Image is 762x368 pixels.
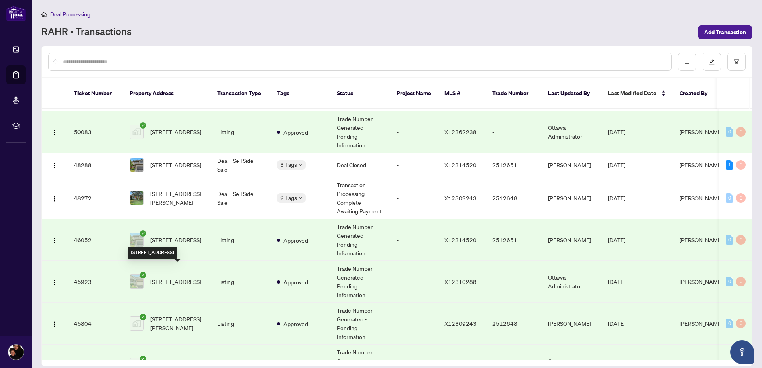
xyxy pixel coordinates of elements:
span: [PERSON_NAME] [680,320,723,327]
td: [PERSON_NAME] [542,153,601,177]
img: thumbnail-img [130,233,143,247]
div: 0 [726,319,733,328]
button: Logo [48,125,61,138]
span: [DATE] [608,278,625,285]
img: thumbnail-img [130,275,143,288]
div: 0 [736,193,746,203]
img: logo [6,6,26,21]
th: Tags [271,78,330,109]
span: [DATE] [608,161,625,168]
td: [PERSON_NAME] [542,177,601,219]
td: 2512651 [486,153,542,177]
span: edit [709,59,715,65]
div: 0 [736,319,746,328]
td: Transaction Processing Complete - Awaiting Payment [330,177,390,219]
td: Ottawa Administrator [542,111,601,153]
img: thumbnail-img [130,191,143,205]
div: 0 [726,277,733,286]
div: [STREET_ADDRESS] [128,247,177,259]
span: [STREET_ADDRESS][PERSON_NAME] [150,189,204,207]
span: Add Transaction [704,26,746,39]
span: 3 Tags [280,160,297,169]
div: 0 [736,127,746,137]
span: [PERSON_NAME] [680,128,723,135]
th: Transaction Type [211,78,271,109]
div: 0 [736,160,746,170]
span: filter [734,59,739,65]
button: Logo [48,192,61,204]
td: Trade Number Generated - Pending Information [330,111,390,153]
span: download [684,59,690,65]
td: - [486,111,542,153]
button: Add Transaction [698,25,752,39]
span: [DATE] [608,320,625,327]
img: Logo [51,129,58,136]
span: [STREET_ADDRESS] [150,127,201,136]
img: Logo [51,279,58,286]
td: 50083 [67,111,123,153]
td: 48288 [67,153,123,177]
td: Trade Number Generated - Pending Information [330,303,390,345]
img: Logo [51,237,58,244]
span: check-circle [140,356,146,362]
button: Logo [48,159,61,171]
span: [STREET_ADDRESS][PERSON_NAME] [150,315,204,332]
th: Trade Number [486,78,542,109]
span: Last Modified Date [608,89,656,98]
span: [PERSON_NAME] [680,278,723,285]
span: 2 Tags [280,193,297,202]
td: Deal - Sell Side Sale [211,177,271,219]
td: [PERSON_NAME] [542,303,601,345]
button: edit [703,53,721,71]
img: thumbnail-img [130,158,143,172]
td: - [486,261,542,303]
span: check-circle [140,230,146,237]
td: Listing [211,111,271,153]
span: [STREET_ADDRESS] [150,161,201,169]
img: thumbnail-img [130,125,143,139]
th: Project Name [390,78,438,109]
div: 0 [736,277,746,286]
span: down [299,163,302,167]
a: RAHR - Transactions [41,25,132,39]
td: Listing [211,303,271,345]
td: Listing [211,219,271,261]
span: Approved [283,319,308,328]
td: - [390,111,438,153]
div: 0 [736,235,746,245]
button: Logo [48,317,61,330]
button: filter [727,53,746,71]
th: Last Updated By [542,78,601,109]
span: down [299,196,302,200]
th: Created By [673,78,721,109]
img: Logo [51,321,58,327]
td: 2512648 [486,177,542,219]
img: Logo [51,162,58,169]
span: X12310288 [444,278,477,285]
td: Trade Number Generated - Pending Information [330,261,390,303]
span: [PERSON_NAME] [680,236,723,243]
span: [DATE] [608,194,625,202]
span: [STREET_ADDRESS] [150,277,201,286]
span: check-circle [140,122,146,129]
span: [DATE] [608,128,625,135]
td: - [390,261,438,303]
span: X12309243 [444,320,477,327]
td: [PERSON_NAME] [542,219,601,261]
div: 0 [726,235,733,245]
span: check-circle [140,272,146,278]
span: X12309243 [444,194,477,202]
th: Property Address [123,78,211,109]
span: X12362238 [444,128,477,135]
td: - [390,303,438,345]
span: X12314520 [444,236,477,243]
td: Ottawa Administrator [542,261,601,303]
span: Approved [283,236,308,245]
button: Logo [48,233,61,246]
span: Approved [283,278,308,286]
td: Trade Number Generated - Pending Information [330,219,390,261]
td: 46052 [67,219,123,261]
span: [PERSON_NAME] [680,194,723,202]
div: 0 [726,127,733,137]
th: MLS # [438,78,486,109]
